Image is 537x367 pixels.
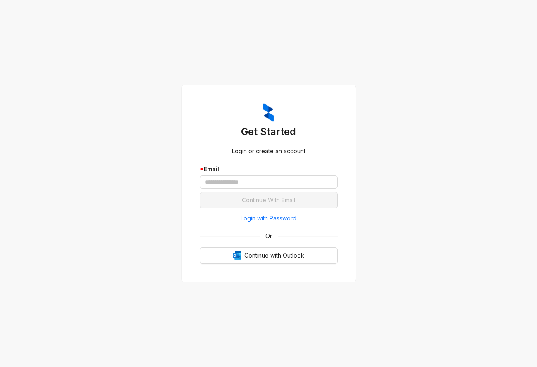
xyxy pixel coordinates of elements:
span: Continue with Outlook [244,251,304,260]
h3: Get Started [200,125,338,138]
img: ZumaIcon [263,103,274,122]
img: Outlook [233,251,241,260]
div: Login or create an account [200,147,338,156]
button: Continue With Email [200,192,338,208]
div: Email [200,165,338,174]
button: OutlookContinue with Outlook [200,247,338,264]
button: Login with Password [200,212,338,225]
span: Login with Password [241,214,296,223]
span: Or [260,232,278,241]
